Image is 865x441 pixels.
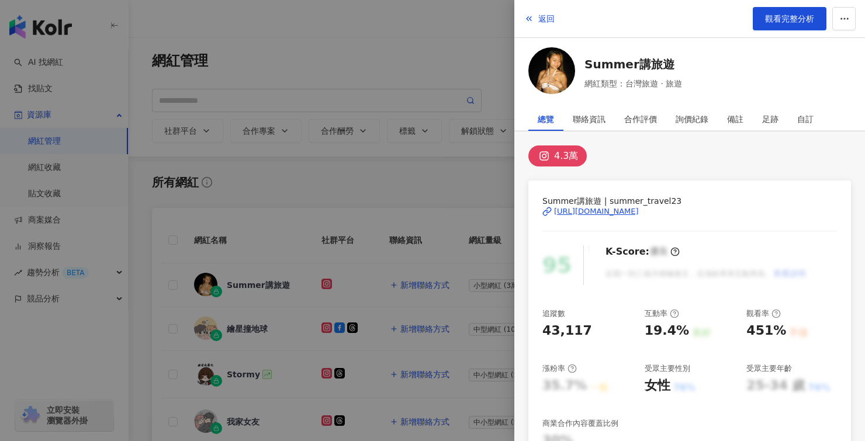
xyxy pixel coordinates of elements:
[584,56,682,72] a: Summer講旅遊
[645,363,690,374] div: 受眾主要性別
[542,322,592,340] div: 43,117
[538,14,555,23] span: 返回
[524,7,555,30] button: 返回
[528,47,575,94] img: KOL Avatar
[727,107,743,131] div: 備註
[645,377,670,395] div: 女性
[746,322,786,340] div: 451%
[554,148,578,164] div: 4.3萬
[676,107,708,131] div: 詢價紀錄
[528,145,587,166] button: 4.3萬
[538,107,554,131] div: 總覽
[542,206,837,217] a: [URL][DOMAIN_NAME]
[554,206,639,217] div: [URL][DOMAIN_NAME]
[753,7,826,30] a: 觀看完整分析
[797,107,814,131] div: 自訂
[542,308,565,319] div: 追蹤數
[542,195,837,207] span: Summer講旅遊 | summer_travel23
[765,14,814,23] span: 觀看完整分析
[746,308,781,319] div: 觀看率
[746,363,792,374] div: 受眾主要年齡
[573,107,605,131] div: 聯絡資訊
[584,77,682,90] span: 網紅類型：台灣旅遊 · 旅遊
[528,47,575,98] a: KOL Avatar
[624,107,657,131] div: 合作評價
[645,322,689,340] div: 19.4%
[542,363,577,374] div: 漲粉率
[605,245,680,258] div: K-Score :
[762,107,778,131] div: 足跡
[645,308,679,319] div: 互動率
[542,418,618,429] div: 商業合作內容覆蓋比例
